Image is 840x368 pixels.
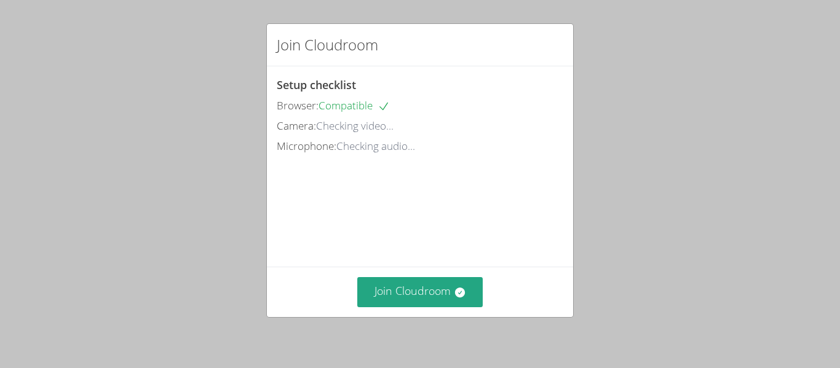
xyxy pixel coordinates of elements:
[316,119,394,133] span: Checking video...
[319,98,390,112] span: Compatible
[277,77,356,92] span: Setup checklist
[277,98,319,112] span: Browser:
[336,139,415,153] span: Checking audio...
[277,34,378,56] h2: Join Cloudroom
[357,277,483,307] button: Join Cloudroom
[277,139,336,153] span: Microphone:
[277,119,316,133] span: Camera:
